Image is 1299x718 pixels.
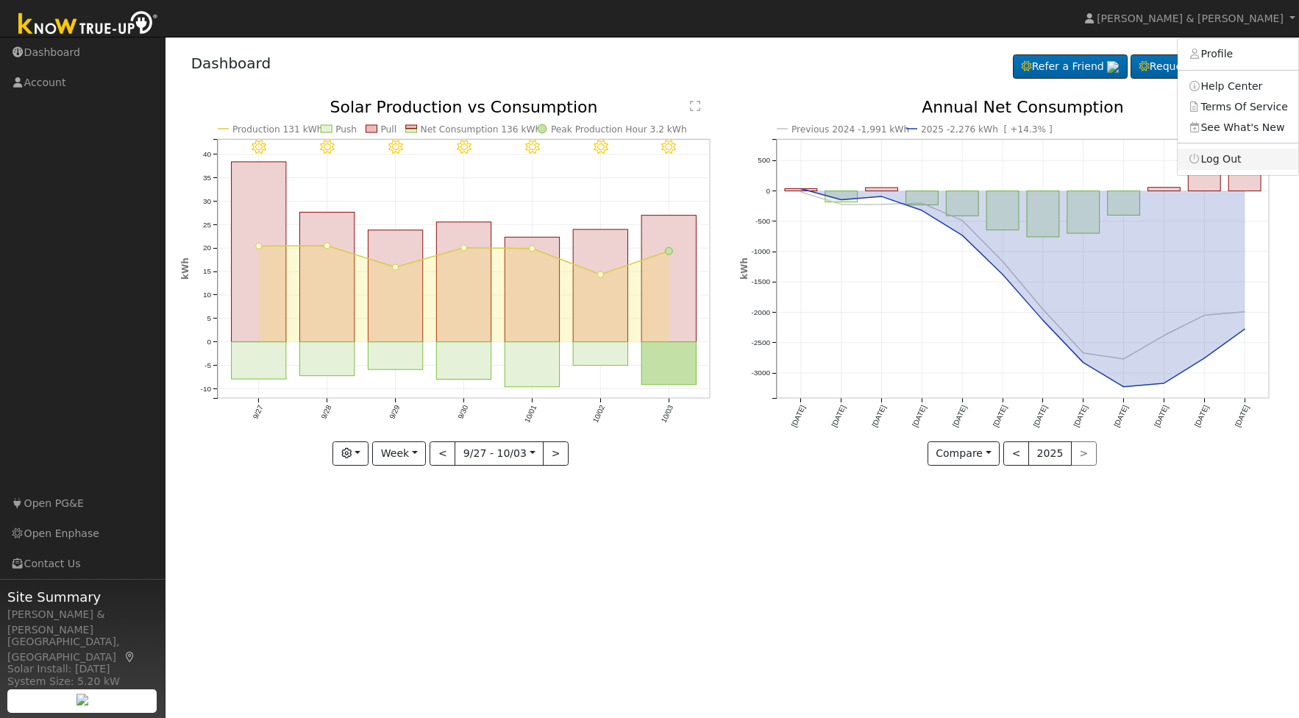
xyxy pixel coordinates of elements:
[1003,441,1029,466] button: <
[665,248,672,255] circle: onclick=""
[959,232,965,238] circle: onclick=""
[758,157,770,165] text: 500
[524,141,539,155] i: 10/01 - Clear
[202,150,211,158] text: 40
[1000,271,1006,277] circle: onclick=""
[251,404,264,421] text: 9/27
[330,98,597,116] text: Solar Production vs Consumption
[232,124,323,135] text: Production 131 kWh
[1040,318,1046,324] circle: onclick=""
[790,404,807,428] text: [DATE]
[1161,333,1167,338] circle: onclick=""
[436,342,491,380] rect: onclick=""
[1153,404,1170,428] text: [DATE]
[879,193,885,199] circle: onclick=""
[455,441,544,466] button: 9/27 - 10/03
[1242,309,1248,315] circle: onclick=""
[436,222,491,342] rect: onclick=""
[959,218,965,224] circle: onclick=""
[660,404,675,424] text: 10/03
[922,98,1124,116] text: Annual Net Consumption
[798,186,804,192] circle: onclick=""
[661,141,676,155] i: 10/03 - MostlyClear
[1178,44,1298,65] a: Profile
[690,100,700,112] text: 
[76,694,88,705] img: retrieve
[392,264,398,270] circle: onclick=""
[207,314,211,322] text: 5
[1013,54,1128,79] a: Refer a Friend
[1097,13,1284,24] span: [PERSON_NAME] & [PERSON_NAME]
[1107,61,1119,73] img: retrieve
[911,404,928,428] text: [DATE]
[1193,404,1210,428] text: [DATE]
[430,441,455,466] button: <
[372,441,426,466] button: Week
[7,607,157,638] div: [PERSON_NAME] & [PERSON_NAME]
[460,245,466,251] circle: onclick=""
[388,141,402,155] i: 9/29 - MostlyClear
[505,342,559,387] rect: onclick=""
[335,124,357,135] text: Push
[879,202,885,207] circle: onclick=""
[1242,327,1248,333] circle: onclick=""
[202,221,211,229] text: 25
[1081,350,1086,356] circle: onclick=""
[839,197,844,203] circle: onclick=""
[1081,360,1086,366] circle: onclick=""
[124,651,137,663] a: Map
[207,338,211,346] text: 0
[7,587,157,607] span: Site Summary
[456,404,469,421] text: 9/30
[919,207,925,213] circle: onclick=""
[388,404,401,421] text: 9/29
[1202,355,1208,361] circle: onclick=""
[1202,313,1208,319] circle: onclick=""
[202,244,211,252] text: 20
[299,342,354,376] rect: onclick=""
[1178,76,1298,96] a: Help Center
[766,187,770,195] text: 0
[992,404,1008,428] text: [DATE]
[751,278,770,286] text: -1500
[986,191,1019,230] rect: onclick=""
[523,404,538,424] text: 10/01
[204,361,211,369] text: -5
[231,342,285,379] rect: onclick=""
[641,342,696,385] rect: onclick=""
[505,238,559,342] rect: onclick=""
[839,202,844,207] circle: onclick=""
[825,191,858,202] rect: onclick=""
[180,258,191,280] text: kWh
[7,634,157,665] div: [GEOGRAPHIC_DATA], [GEOGRAPHIC_DATA]
[928,441,1000,466] button: Compare
[1131,54,1273,79] a: Request a Cleaning
[252,141,266,155] i: 9/27 - Clear
[368,342,422,370] rect: onclick=""
[751,248,770,256] text: -1000
[755,217,770,225] text: -500
[1178,117,1298,138] a: See What's New
[1113,404,1130,428] text: [DATE]
[456,141,471,155] i: 9/30 - Clear
[591,404,607,424] text: 10/02
[1072,404,1089,428] text: [DATE]
[573,342,627,366] rect: onclick=""
[1161,380,1167,386] circle: onclick=""
[231,162,285,342] rect: onclick=""
[1108,191,1140,216] rect: onclick=""
[921,124,1053,135] text: 2025 -2,276 kWh [ +14.3% ]
[1178,149,1298,169] a: Log Out
[320,141,335,155] i: 9/28 - Clear
[1067,191,1100,234] rect: onclick=""
[200,385,211,393] text: -10
[1032,404,1049,428] text: [DATE]
[11,8,166,41] img: Know True-Up
[751,369,770,377] text: -3000
[7,661,157,677] div: Solar Install: [DATE]
[191,54,271,72] a: Dashboard
[368,230,422,342] rect: onclick=""
[641,216,696,342] rect: onclick=""
[529,246,535,252] circle: onclick=""
[1000,259,1006,265] circle: onclick=""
